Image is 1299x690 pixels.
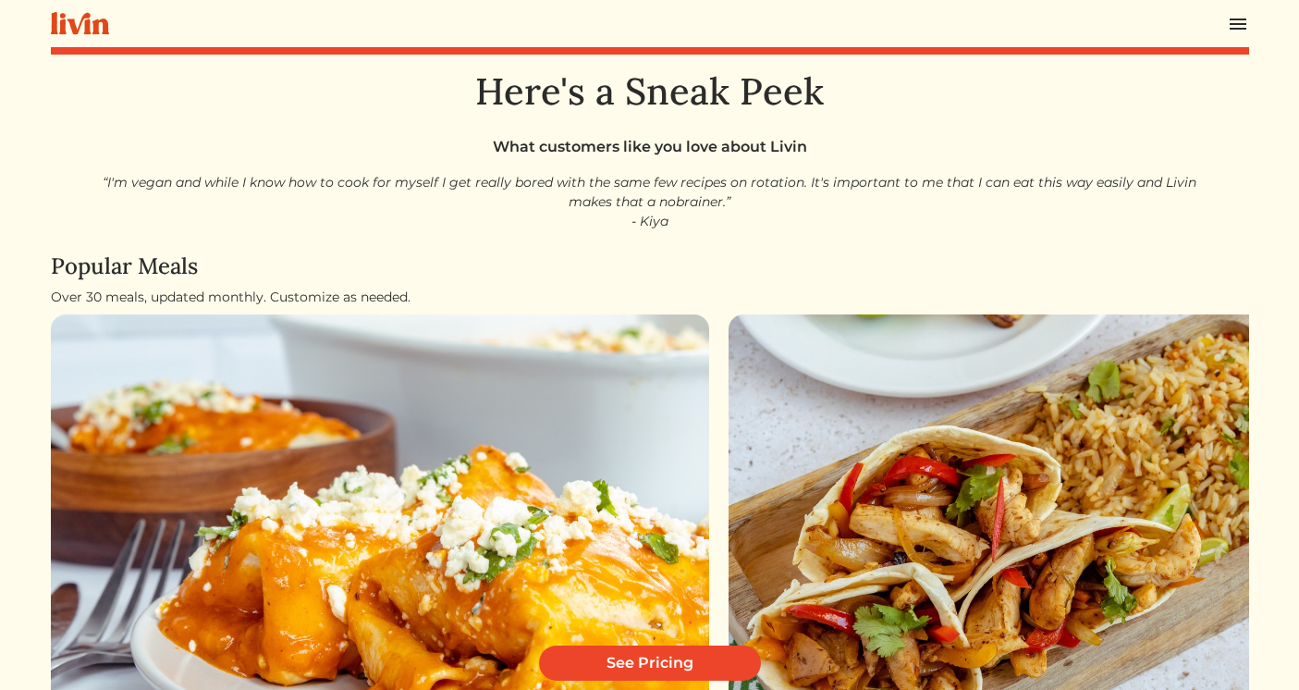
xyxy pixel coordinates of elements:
[51,136,1249,158] div: What customers like you love about Livin
[51,69,1249,114] h1: Here's a Sneak Peek
[51,12,109,35] img: livin-logo-a0d97d1a881af30f6274990eb6222085a2533c92bbd1e4f22c21b4f0d0e3210c.svg
[51,253,1249,280] h4: Popular Meals
[95,173,1205,231] p: “I'm vegan and while I know how to cook for myself I get really bored with the same few recipes o...
[51,288,1249,307] div: Over 30 meals, updated monthly. Customize as needed.
[539,646,761,681] a: See Pricing
[1227,13,1249,35] img: menu_hamburger-cb6d353cf0ecd9f46ceae1c99ecbeb4a00e71ca567a856bd81f57e9d8c17bb26.svg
